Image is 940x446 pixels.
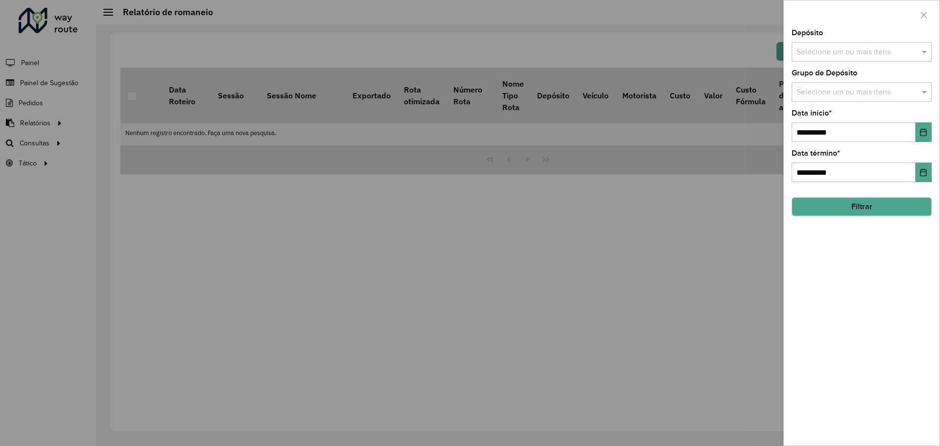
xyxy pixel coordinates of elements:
label: Grupo de Depósito [792,67,857,79]
button: Filtrar [792,197,932,216]
button: Choose Date [916,163,932,182]
label: Data término [792,147,840,159]
label: Depósito [792,27,823,39]
button: Choose Date [916,122,932,142]
label: Data início [792,107,832,119]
